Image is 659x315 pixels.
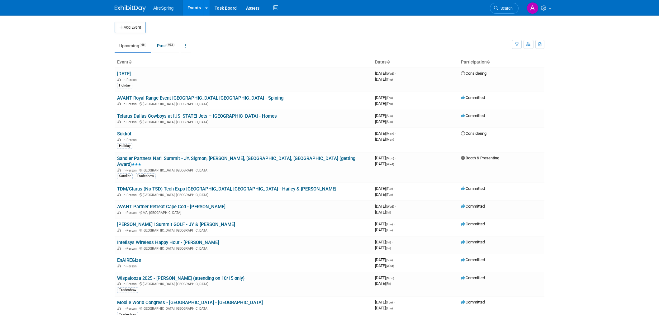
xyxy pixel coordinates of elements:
span: In-Person [123,168,139,172]
span: (Thu) [386,102,393,106]
span: [DATE] [375,131,396,136]
span: (Mon) [386,157,394,160]
div: Tradeshow [117,287,138,293]
span: 982 [166,43,175,47]
a: AVANT Partner Retreat Cape Cod - [PERSON_NAME] [117,204,225,209]
span: Committed [461,95,485,100]
a: Intelisys Wireless Happy Hour - [PERSON_NAME] [117,240,219,245]
img: In-Person Event [117,78,121,81]
span: In-Person [123,211,139,215]
span: - [395,71,396,76]
div: Holiday [117,143,132,149]
span: [DATE] [375,156,396,160]
a: Wispalooza 2025 - [PERSON_NAME] (attending on 10/15 only) [117,275,244,281]
span: AireSpring [153,6,173,11]
div: [GEOGRAPHIC_DATA], [GEOGRAPHIC_DATA] [117,306,370,311]
img: In-Person Event [117,102,121,105]
span: [DATE] [375,210,391,214]
span: (Tue) [386,301,393,304]
div: [GEOGRAPHIC_DATA], [GEOGRAPHIC_DATA] [117,246,370,251]
span: Considering [461,131,486,136]
a: Sort by Participation Type [487,59,490,64]
a: EnAIREGize [117,257,141,263]
span: [DATE] [375,113,395,118]
a: [PERSON_NAME]'l Summit GOLF - JY & [PERSON_NAME] [117,222,235,227]
span: In-Person [123,120,139,124]
span: Committed [461,275,485,280]
a: Sukkot [117,131,131,137]
span: Search [498,6,513,11]
span: (Sun) [386,258,393,262]
span: [DATE] [375,71,396,76]
span: [DATE] [375,162,394,166]
span: In-Person [123,247,139,251]
img: In-Person Event [117,282,121,285]
div: [GEOGRAPHIC_DATA], [GEOGRAPHIC_DATA] [117,228,370,233]
div: [GEOGRAPHIC_DATA], [GEOGRAPHIC_DATA] [117,101,370,106]
span: [DATE] [375,257,395,262]
span: (Fri) [386,247,391,250]
span: [DATE] [375,228,393,232]
span: 66 [140,43,146,47]
span: [DATE] [375,300,395,304]
div: Tradeshow [135,173,156,179]
span: (Thu) [386,307,393,310]
img: In-Person Event [117,193,121,196]
th: Participation [458,57,544,68]
a: Sort by Event Name [128,59,131,64]
span: (Mon) [386,276,394,280]
span: [DATE] [375,275,396,280]
span: (Thu) [386,78,393,81]
span: (Thu) [386,223,393,226]
div: [GEOGRAPHIC_DATA], [GEOGRAPHIC_DATA] [117,192,370,197]
span: (Tue) [386,187,393,190]
span: (Wed) [386,264,394,268]
span: Committed [461,113,485,118]
span: (Sun) [386,114,393,118]
span: Committed [461,257,485,262]
span: [DATE] [375,137,394,142]
span: (Fri) [386,211,391,214]
span: Booth & Presenting [461,156,499,160]
img: In-Person Event [117,247,121,250]
span: Committed [461,204,485,209]
span: [DATE] [375,246,391,250]
div: Holiday [117,83,132,88]
span: Committed [461,300,485,304]
th: Event [115,57,372,68]
span: (Mon) [386,132,394,135]
span: (Fri) [386,282,391,285]
span: [DATE] [375,101,393,106]
img: In-Person Event [117,228,121,232]
span: [DATE] [375,77,393,82]
a: TDM/Clarus (No TSD) Tech Expo [GEOGRAPHIC_DATA], [GEOGRAPHIC_DATA] - Hailey & [PERSON_NAME] [117,186,336,192]
span: (Thu) [386,96,393,100]
img: ExhibitDay [115,5,146,12]
span: [DATE] [375,192,393,197]
span: [DATE] [375,263,394,268]
a: Telarus Dallas Cowboys at [US_STATE] Jets – [GEOGRAPHIC_DATA] - Homes [117,113,277,119]
span: In-Person [123,193,139,197]
span: In-Person [123,138,139,142]
span: (Wed) [386,205,394,208]
button: Add Event [115,22,146,33]
span: In-Person [123,307,139,311]
span: [DATE] [375,281,391,286]
img: In-Person Event [117,307,121,310]
span: Considering [461,71,486,76]
img: In-Person Event [117,138,121,141]
span: - [395,204,396,209]
span: - [395,275,396,280]
span: - [395,156,396,160]
span: Committed [461,240,485,244]
span: In-Person [123,228,139,233]
img: In-Person Event [117,168,121,172]
span: (Tue) [386,193,393,196]
a: [DATE] [117,71,131,77]
span: [DATE] [375,240,393,244]
span: (Wed) [386,162,394,166]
